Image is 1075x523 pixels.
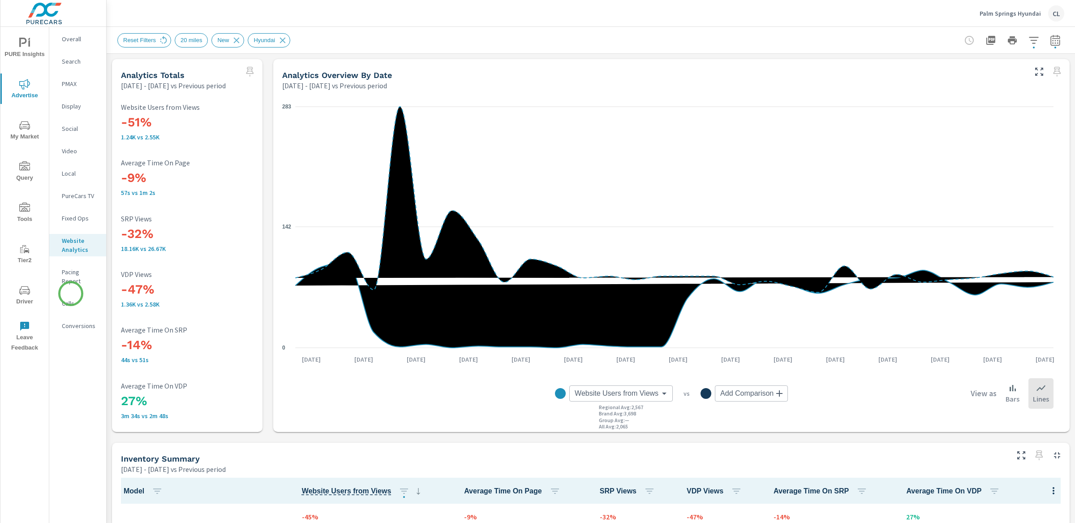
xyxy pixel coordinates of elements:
h5: Analytics Overview By Date [282,70,392,80]
p: Average Time On VDP [121,382,254,390]
div: Overall [49,32,106,46]
p: 18,161 vs 26,673 [121,245,254,252]
p: Calls [62,299,99,308]
button: Make Fullscreen [1014,448,1028,462]
p: -14% [774,511,892,522]
p: [DATE] [662,355,694,364]
p: -45% [302,511,450,522]
p: VDP Views [121,270,254,278]
span: Leave Feedback [3,321,46,353]
p: Overall [62,35,99,43]
p: Brand Avg : 3,698 [599,411,636,417]
p: [DATE] [820,355,851,364]
p: vs [673,389,701,398]
p: [DATE] [296,355,327,364]
p: [DATE] - [DATE] vs Previous period [121,464,226,475]
p: Display [62,102,99,111]
span: Add Comparison [720,389,774,398]
span: Hyundai [248,37,280,43]
div: Local [49,167,106,180]
p: [DATE] - [DATE] vs Previous period [282,80,387,91]
span: SRP Views [600,486,658,497]
p: [DATE] [767,355,799,364]
span: Website Users from Views [302,486,424,497]
p: Conversions [62,321,99,330]
p: Bars [1006,393,1019,404]
span: Website Users from Views [575,389,658,398]
p: Website Users from Views [121,103,254,111]
div: Display [49,99,106,113]
div: New [211,33,244,48]
span: My Market [3,120,46,142]
button: Print Report [1003,31,1021,49]
div: Website Users from Views [569,385,673,402]
p: Social [62,124,99,133]
div: Add Comparison [715,385,788,402]
div: PMAX [49,77,106,91]
h3: -51% [121,115,254,130]
p: [DATE] [872,355,903,364]
div: Search [49,55,106,68]
span: Driver [3,285,46,307]
p: Group Avg : — [599,417,629,424]
span: PURE Insights [3,38,46,60]
p: 27% [906,511,1059,522]
div: Conversions [49,319,106,333]
p: PMAX [62,79,99,88]
p: Video [62,147,99,156]
div: PureCars TV [49,189,106,203]
p: Palm Springs Hyundai [980,9,1041,17]
span: Select a preset date range to save this widget [1050,65,1064,79]
p: PureCars TV [62,191,99,200]
p: SRP Views [121,215,254,223]
h3: 27% [121,393,254,409]
p: All Avg : 2,065 [599,424,628,430]
div: Social [49,122,106,135]
p: 57s vs 1m 2s [121,189,254,196]
div: Calls [49,297,106,310]
p: 1,355 vs 2,580 [121,301,254,308]
p: Regional Avg : 2,567 [599,404,643,411]
p: [DATE] [453,355,484,364]
p: [DATE] [977,355,1008,364]
div: CL [1048,5,1064,22]
span: Average Time On Page [464,486,563,497]
p: Fixed Ops [62,214,99,223]
h3: -14% [121,337,254,353]
div: Pacing Report [49,265,106,288]
span: Advertise [3,79,46,101]
span: VDP Views [687,486,745,497]
span: New [212,37,234,43]
p: [DATE] [348,355,379,364]
p: [DATE] [505,355,537,364]
p: 44s vs 51s [121,356,254,363]
h5: Inventory Summary [121,454,200,463]
text: 142 [282,224,291,230]
button: Select Date Range [1046,31,1064,49]
div: Video [49,144,106,158]
h3: -32% [121,226,254,242]
span: Tools [3,203,46,225]
p: 3m 34s vs 2m 48s [121,412,254,419]
p: [DATE] [400,355,432,364]
div: Website Analytics [49,234,106,256]
text: 0 [282,345,285,351]
h3: -9% [121,170,254,186]
p: Website Analytics [62,236,99,254]
p: -9% [464,511,585,522]
p: [DATE] [715,355,746,364]
p: Average Time On Page [121,159,254,167]
p: [DATE] [924,355,956,364]
button: Make Fullscreen [1032,65,1046,79]
span: Average Time On VDP [906,486,1032,497]
p: -32% [600,511,672,522]
div: nav menu [0,27,49,357]
div: Reset Filters [117,33,171,48]
p: 1.24K vs 2.55K [121,134,254,141]
p: [DATE] [558,355,589,364]
p: Lines [1033,393,1049,404]
h6: View as [971,389,997,398]
text: 283 [282,104,291,110]
span: Reset Filters [118,37,161,43]
button: "Export Report to PDF" [982,31,1000,49]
